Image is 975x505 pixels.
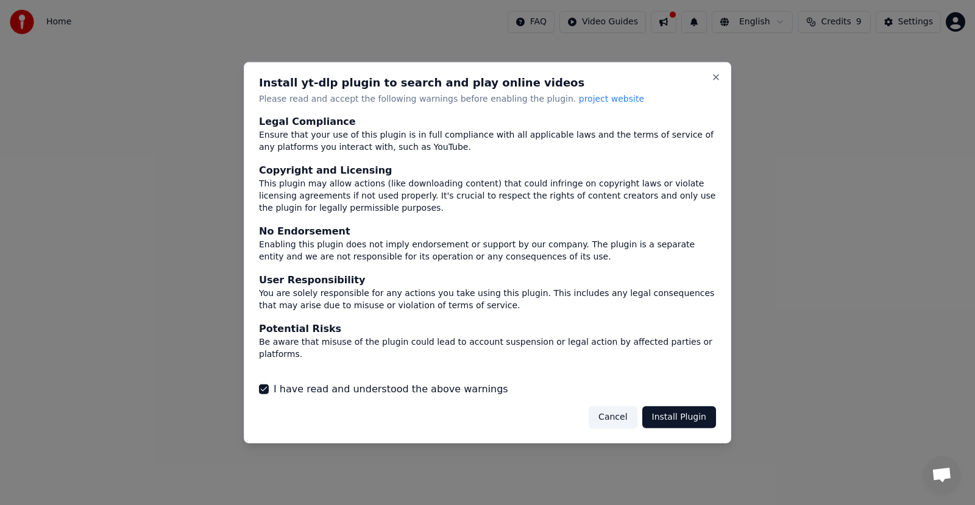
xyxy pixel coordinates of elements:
[259,77,716,88] h2: Install yt-dlp plugin to search and play online videos
[642,406,716,428] button: Install Plugin
[259,129,716,154] div: Ensure that your use of this plugin is in full compliance with all applicable laws and the terms ...
[589,406,637,428] button: Cancel
[259,163,716,178] div: Copyright and Licensing
[579,93,644,103] span: project website
[274,382,508,397] label: I have read and understood the above warnings
[259,178,716,214] div: This plugin may allow actions (like downloading content) that could infringe on copyright laws or...
[259,336,716,361] div: Be aware that misuse of the plugin could lead to account suspension or legal action by affected p...
[259,239,716,263] div: Enabling this plugin does not imply endorsement or support by our company. The plugin is a separa...
[259,288,716,312] div: You are solely responsible for any actions you take using this plugin. This includes any legal co...
[259,93,716,105] p: Please read and accept the following warnings before enabling the plugin.
[259,115,716,129] div: Legal Compliance
[259,224,716,239] div: No Endorsement
[259,322,716,336] div: Potential Risks
[259,273,716,288] div: User Responsibility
